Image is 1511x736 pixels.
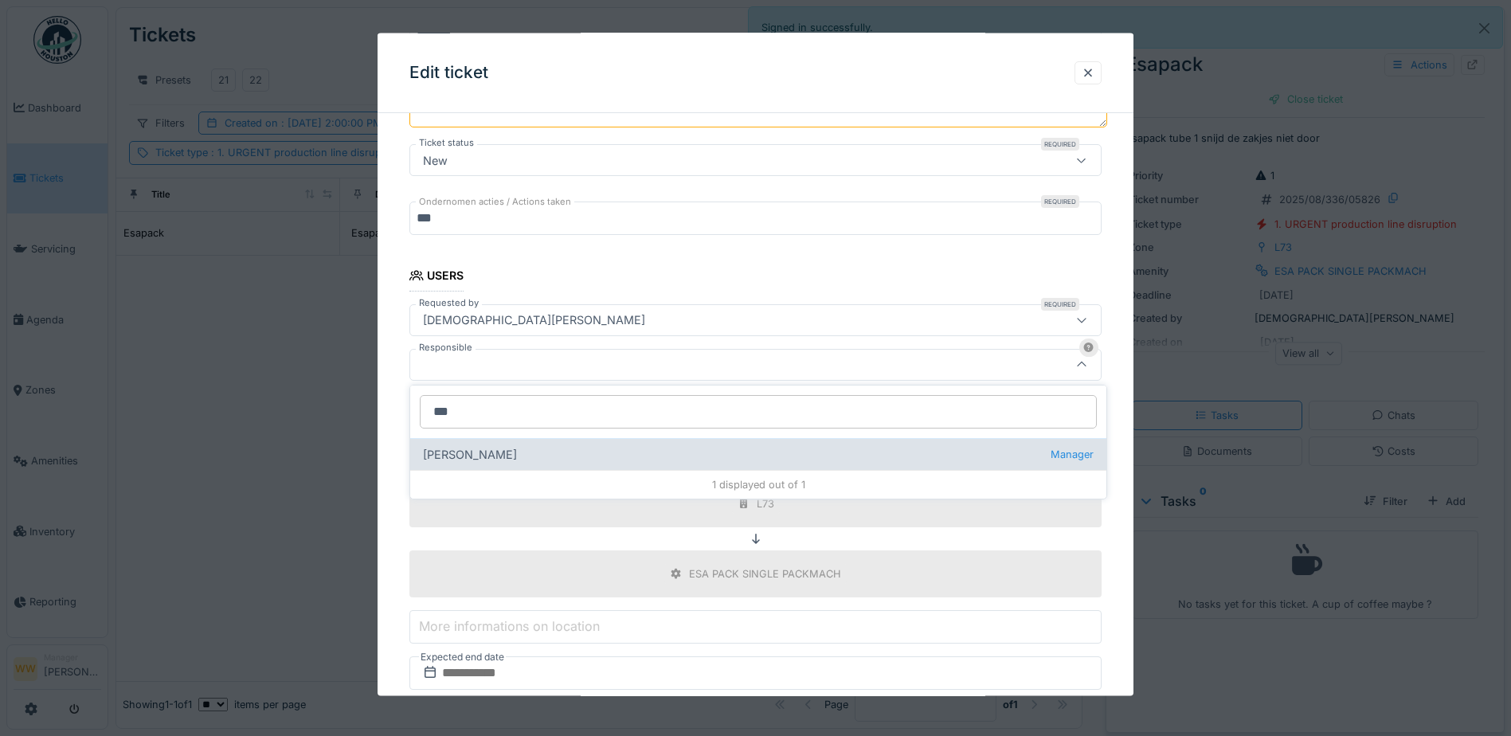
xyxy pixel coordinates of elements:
[417,151,454,169] div: New
[416,695,452,708] label: Priority
[416,195,574,209] label: Ondernomen acties / Actions taken
[416,340,476,354] label: Responsible
[757,495,774,511] div: L73
[409,63,488,83] h3: Edit ticket
[409,264,464,291] div: Users
[416,136,477,150] label: Ticket status
[1041,138,1079,151] div: Required
[410,470,1106,499] div: 1 displayed out of 1
[689,566,841,581] div: ESA PACK SINGLE PACKMACH
[1041,195,1079,208] div: Required
[1051,447,1094,462] span: Manager
[416,296,482,309] label: Requested by
[417,311,652,328] div: [DEMOGRAPHIC_DATA][PERSON_NAME]
[410,438,1106,470] div: [PERSON_NAME]
[1041,297,1079,310] div: Required
[419,648,506,666] label: Expected end date
[416,617,603,636] label: More informations on location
